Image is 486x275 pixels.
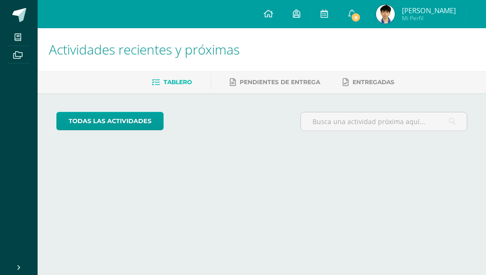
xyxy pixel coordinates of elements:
[343,75,394,90] a: Entregadas
[56,112,164,130] a: todas las Actividades
[49,40,240,58] span: Actividades recientes y próximas
[402,6,456,15] span: [PERSON_NAME]
[164,79,192,86] span: Tablero
[240,79,320,86] span: Pendientes de entrega
[301,112,467,131] input: Busca una actividad próxima aquí...
[152,75,192,90] a: Tablero
[230,75,320,90] a: Pendientes de entrega
[376,5,395,24] img: 22e18ff57337398c524561393a5fe649.png
[402,14,456,22] span: Mi Perfil
[351,12,361,23] span: 9
[353,79,394,86] span: Entregadas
